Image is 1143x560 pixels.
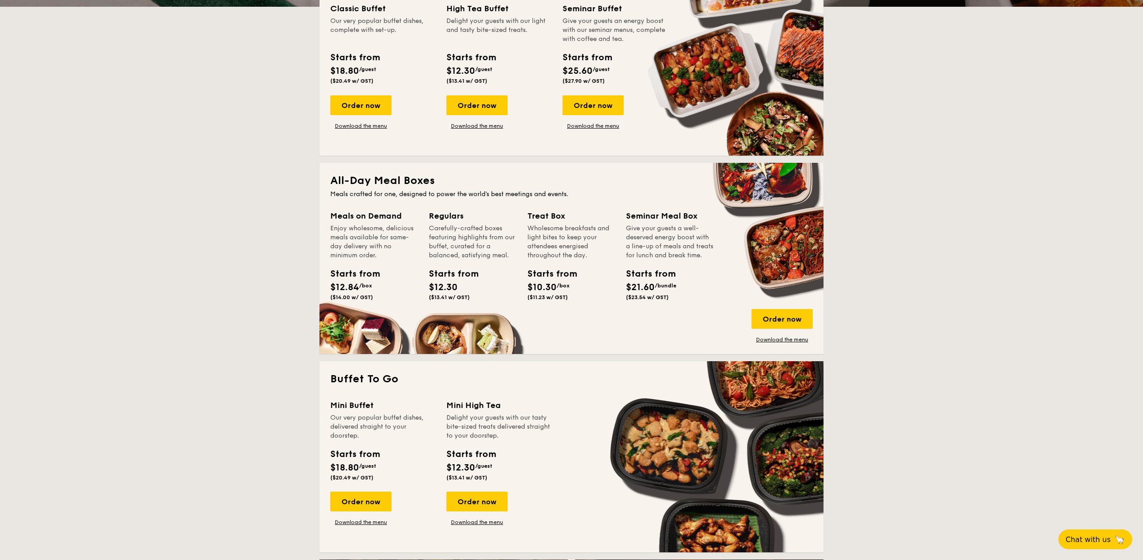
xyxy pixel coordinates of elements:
[655,282,676,289] span: /bundle
[446,78,487,84] span: ($13.41 w/ GST)
[527,267,568,281] div: Starts from
[446,492,508,511] div: Order now
[330,66,359,76] span: $18.80
[527,294,568,300] span: ($11.23 w/ GST)
[446,66,475,76] span: $12.30
[475,66,492,72] span: /guest
[626,282,655,293] span: $21.60
[330,2,436,15] div: Classic Buffet
[751,336,813,343] a: Download the menu
[593,66,610,72] span: /guest
[330,282,359,293] span: $12.84
[330,190,813,199] div: Meals crafted for one, designed to power the world's best meetings and events.
[562,66,593,76] span: $25.60
[446,51,495,64] div: Starts from
[1058,529,1132,549] button: Chat with us🦙
[330,267,371,281] div: Starts from
[330,413,436,440] div: Our very popular buffet dishes, delivered straight to your doorstep.
[626,267,666,281] div: Starts from
[626,224,714,260] div: Give your guests a well-deserved energy boost with a line-up of meals and treats for lunch and br...
[446,475,487,481] span: ($13.41 w/ GST)
[330,210,418,222] div: Meals on Demand
[446,122,508,130] a: Download the menu
[446,399,552,412] div: Mini High Tea
[751,309,813,329] div: Order now
[527,210,615,222] div: Treat Box
[562,78,605,84] span: ($27.90 w/ GST)
[446,17,552,44] div: Delight your guests with our light and tasty bite-sized treats.
[330,17,436,44] div: Our very popular buffet dishes, complete with set-up.
[330,372,813,386] h2: Buffet To Go
[557,282,570,289] span: /box
[527,224,615,260] div: Wholesome breakfasts and light bites to keep your attendees energised throughout the day.
[429,282,458,293] span: $12.30
[330,475,373,481] span: ($20.49 w/ GST)
[330,492,391,511] div: Order now
[359,66,376,72] span: /guest
[330,174,813,188] h2: All-Day Meal Boxes
[562,2,668,15] div: Seminar Buffet
[562,17,668,44] div: Give your guests an energy boost with our seminar menus, complete with coffee and tea.
[330,399,436,412] div: Mini Buffet
[446,95,508,115] div: Order now
[626,294,669,300] span: ($23.54 w/ GST)
[626,210,714,222] div: Seminar Meal Box
[446,519,508,526] a: Download the menu
[330,95,391,115] div: Order now
[446,448,495,461] div: Starts from
[359,282,372,289] span: /box
[330,462,359,473] span: $18.80
[359,463,376,469] span: /guest
[429,224,517,260] div: Carefully-crafted boxes featuring highlights from our buffet, curated for a balanced, satisfying ...
[562,122,624,130] a: Download the menu
[562,95,624,115] div: Order now
[429,210,517,222] div: Regulars
[562,51,612,64] div: Starts from
[446,2,552,15] div: High Tea Buffet
[446,462,475,473] span: $12.30
[429,267,469,281] div: Starts from
[1066,535,1111,544] span: Chat with us
[330,294,373,300] span: ($14.00 w/ GST)
[1114,534,1125,545] span: 🦙
[527,282,557,293] span: $10.30
[475,463,492,469] span: /guest
[330,122,391,130] a: Download the menu
[330,448,379,461] div: Starts from
[330,51,379,64] div: Starts from
[446,413,552,440] div: Delight your guests with our tasty bite-sized treats delivered straight to your doorstep.
[330,224,418,260] div: Enjoy wholesome, delicious meals available for same-day delivery with no minimum order.
[330,519,391,526] a: Download the menu
[429,294,470,300] span: ($13.41 w/ GST)
[330,78,373,84] span: ($20.49 w/ GST)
